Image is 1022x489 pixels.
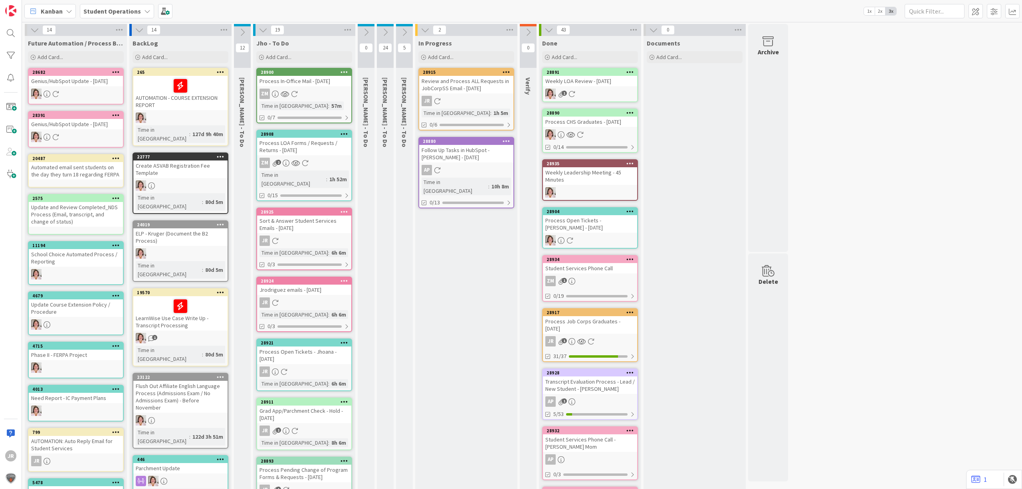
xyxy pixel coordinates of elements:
[29,69,123,86] div: 28682Genius/HubSpot Update - [DATE]
[257,236,351,246] div: JR
[133,296,228,331] div: LearnWise Use Case Write Up - Transcript Processing
[543,69,637,86] div: 28891Weekly LOA Review - [DATE]
[418,39,452,47] span: In Progress
[271,25,284,35] span: 19
[326,175,327,184] span: :
[257,277,351,295] div: 28924Jrodriguez emails - [DATE]
[257,366,351,377] div: JR
[42,25,56,35] span: 14
[359,43,373,53] span: 0
[29,249,123,267] div: School Choice Automated Process / Reporting
[137,222,228,228] div: 24019
[189,432,190,441] span: :
[259,236,270,246] div: JR
[400,77,408,147] span: Amanda - To Do
[259,310,328,319] div: Time in [GEOGRAPHIC_DATA]
[261,131,351,137] div: 28908
[543,109,637,127] div: 28890Process CHS Graduates - [DATE]
[136,125,189,143] div: Time in [GEOGRAPHIC_DATA]
[29,386,123,403] div: 4013Need Report - IC Payment Plans
[5,473,16,484] img: avatar
[257,69,351,76] div: 28900
[133,39,158,47] span: BackLog
[133,415,228,426] div: EW
[419,96,513,106] div: JR
[133,456,228,473] div: 446Parchment Update
[257,339,351,346] div: 28921
[327,175,349,184] div: 1h 52m
[521,43,535,53] span: 0
[133,456,228,463] div: 446
[29,269,123,279] div: EW
[29,132,123,142] div: EW
[202,265,203,274] span: :
[488,182,489,191] span: :
[328,248,329,257] span: :
[543,167,637,185] div: Weekly Leadership Meeting - 45 Minutes
[133,180,228,191] div: EW
[259,379,328,388] div: Time in [GEOGRAPHIC_DATA]
[133,113,228,123] div: EW
[133,374,228,381] div: 23122
[203,350,225,359] div: 80d 5m
[329,438,348,447] div: 8h 6m
[547,310,637,315] div: 28917
[257,346,351,364] div: Process Open Tickets - Jhoana - [DATE]
[257,208,351,233] div: 28925Sort & Answer Student Services Emails - [DATE]
[261,209,351,215] div: 28925
[136,346,202,363] div: Time in [GEOGRAPHIC_DATA]
[422,165,432,175] div: AP
[133,381,228,413] div: Flush Out Affiliate English Language Process (Admissions Exam / No Admissions Exam) - Before Nove...
[29,195,123,202] div: 2575
[29,119,123,129] div: Genius/HubSpot Update - [DATE]
[647,39,680,47] span: Documents
[136,180,146,191] img: EW
[133,221,228,246] div: 24019ELP - Kruger (Document the B2 Process)
[875,7,885,15] span: 2x
[656,53,682,61] span: Add Card...
[133,153,228,160] div: 22777
[29,112,123,119] div: 28391
[261,340,351,346] div: 28921
[29,76,123,86] div: Genius/HubSpot Update - [DATE]
[189,130,190,139] span: :
[29,429,123,453] div: 799AUTOMATION: Auto Reply Email for Student Services
[543,427,637,452] div: 28932Student Services Phone Call - [PERSON_NAME] Mom
[276,428,281,433] span: 1
[29,242,123,267] div: 11194School Choice Automated Process / Reporting
[267,322,275,331] span: 0/3
[552,53,577,61] span: Add Card...
[328,379,329,388] span: :
[419,69,513,93] div: 28915Review and Process ALL Requests in JobCorpSS Email - [DATE]
[971,475,987,484] a: 1
[29,362,123,373] div: EW
[202,198,203,206] span: :
[29,350,123,360] div: Phase II - FERPA Project
[31,319,42,330] img: EW
[261,458,351,464] div: 28893
[137,290,228,295] div: 19570
[398,43,411,53] span: 5
[236,43,249,53] span: 12
[133,374,228,413] div: 23122Flush Out Affiliate English Language Process (Admissions Exam / No Admissions Exam) - Before...
[147,25,160,35] span: 14
[29,406,123,416] div: EW
[545,454,556,465] div: AP
[259,248,328,257] div: Time in [GEOGRAPHIC_DATA]
[257,138,351,155] div: Process LOA Forms / Requests / Returns - [DATE]
[31,132,42,142] img: EW
[905,4,965,18] input: Quick Filter...
[29,292,123,317] div: 4679Update Course Extension Policy / Procedure
[543,235,637,245] div: EW
[329,101,344,110] div: 57m
[543,117,637,127] div: Process CHS Graduates - [DATE]
[543,89,637,99] div: EW
[543,369,637,376] div: 28928
[133,76,228,110] div: AUTOMATION - COURSE EXTENSION REPORT
[257,285,351,295] div: Jrodriguez emails - [DATE]
[136,333,146,343] img: EW
[261,69,351,75] div: 28900
[543,434,637,452] div: Student Services Phone Call - [PERSON_NAME] Mom
[543,396,637,407] div: AP
[29,479,123,486] div: 5478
